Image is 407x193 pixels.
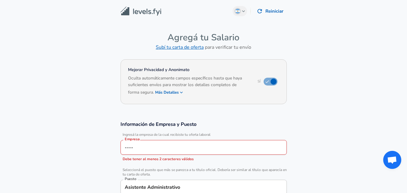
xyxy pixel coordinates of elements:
[125,177,136,181] label: Puesto
[123,143,284,152] input: Google
[123,182,284,192] input: Ingeniero de Software
[155,88,183,97] button: Más Detalles
[233,6,247,16] button: Spanish (Argentina)
[235,9,240,14] img: Spanish (Argentina)
[123,157,194,161] span: Debe tener al menos 2 caracteres válidos
[121,121,287,128] h3: Información de Empresa y Puesto
[128,75,247,97] h6: Oculta automáticamente campos específicos hasta que haya suficientes envíos para mostrar los deta...
[156,44,204,51] a: Subí tu carta de oferta
[128,67,247,73] h4: Mejorar Privacidad y Anonimato
[254,5,287,17] button: Reiniciar
[121,43,287,51] h6: para verificar tu envío
[121,168,287,177] span: Seleccioná el puesto que más se parezca a tu título oficial. Debería ser similar al título que ap...
[125,137,140,141] label: Empresa
[121,132,287,137] span: Ingresá la empresa de la cual recibiste tu oferta laboral
[383,151,401,169] div: Chat abierto
[121,7,161,16] img: Levels.fyi
[121,32,287,43] h4: Agregá tu Salario
[258,79,261,84] span: Sí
